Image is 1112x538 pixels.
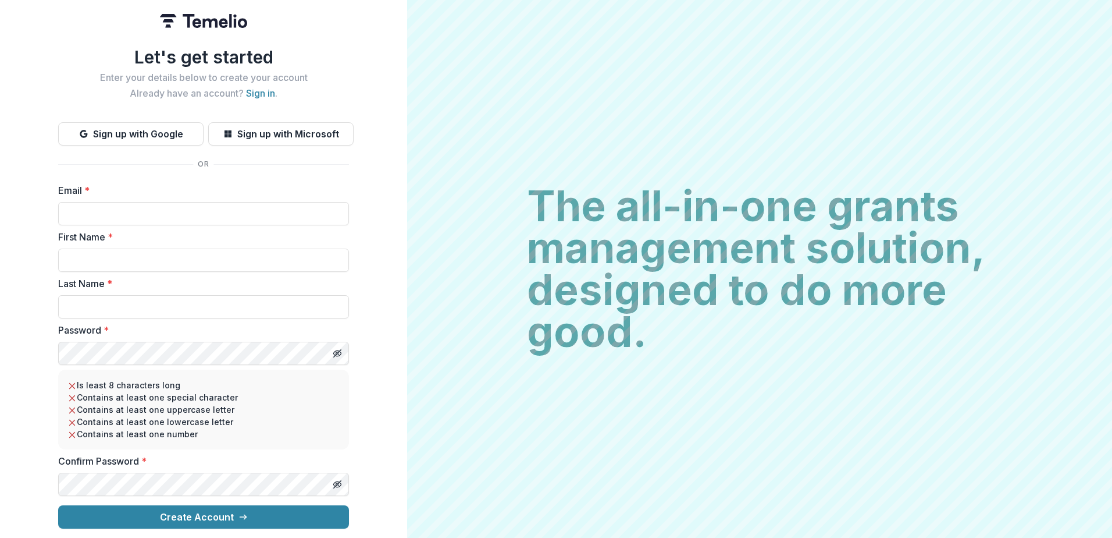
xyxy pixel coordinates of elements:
[58,183,342,197] label: Email
[58,47,349,68] h1: Let's get started
[328,475,347,494] button: Toggle password visibility
[328,344,347,363] button: Toggle password visibility
[208,122,354,146] button: Sign up with Microsoft
[58,323,342,337] label: Password
[160,14,247,28] img: Temelio
[67,391,340,403] li: Contains at least one special character
[67,379,340,391] li: Is least 8 characters long
[67,416,340,428] li: Contains at least one lowercase letter
[58,454,342,468] label: Confirm Password
[58,230,342,244] label: First Name
[58,122,204,146] button: Sign up with Google
[246,87,275,99] a: Sign in
[67,403,340,416] li: Contains at least one uppercase letter
[58,72,349,83] h2: Enter your details below to create your account
[67,428,340,440] li: Contains at least one number
[58,88,349,99] h2: Already have an account? .
[58,277,342,291] label: Last Name
[58,505,349,529] button: Create Account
